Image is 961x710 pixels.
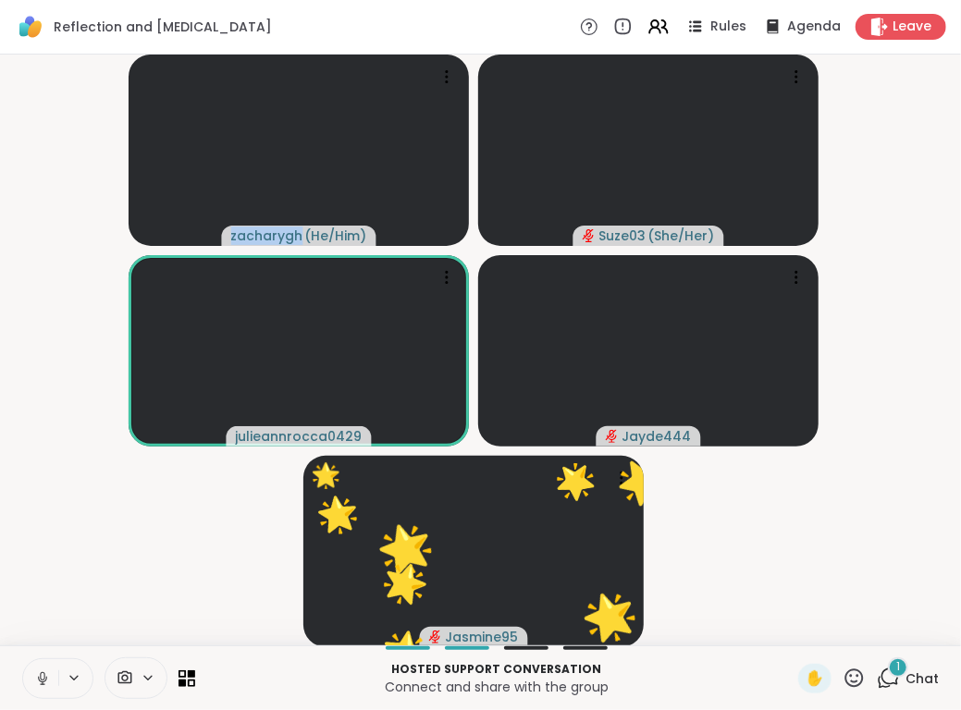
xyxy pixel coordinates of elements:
button: 🌟 [299,477,376,555]
span: Reflection and [MEDICAL_DATA] [54,18,272,36]
span: Suze03 [599,226,647,245]
span: Jasmine95 [446,628,519,646]
span: ✋ [806,667,824,690]
span: julieannrocca0429 [236,427,363,446]
span: Rules [710,18,746,36]
button: 🌟 [553,561,666,674]
span: Jayde444 [622,427,692,446]
button: 🌟 [359,536,452,630]
span: Agenda [787,18,841,36]
span: audio-muted [606,430,619,443]
span: Leave [893,18,931,36]
div: 🌟 [311,458,340,494]
span: ( He/Him ) [305,226,367,245]
span: Chat [906,669,939,688]
p: Connect and share with the group [206,678,787,696]
p: Hosted support conversation [206,661,787,678]
span: audio-muted [583,229,596,242]
span: zacharygh [231,226,303,245]
span: ( She/Her ) [648,226,715,245]
span: 1 [896,659,900,675]
button: 🌟 [528,435,622,528]
button: 🌟 [585,422,702,540]
img: ShareWell Logomark [15,11,46,43]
